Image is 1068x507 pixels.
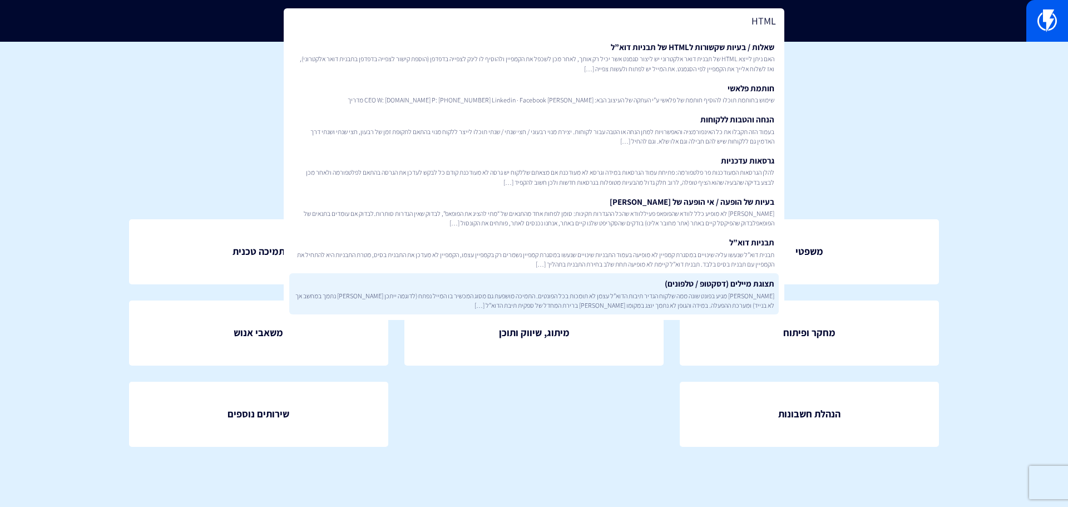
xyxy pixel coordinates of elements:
span: משפטי [795,244,823,259]
a: תבניות דוא”לתבנית דוא”ל שנעשו עליה שינויים במסגרת קמפיין לא מופיעה בעמוד התבניות שינויים שנעשו במ... [289,232,779,273]
span: [PERSON_NAME] מגיע בפונט שונה ממה שלקוח הגדיר תיבות הדוא”ל עצמן לא תומכות בכל הפונטים. התמיכה מוש... [294,291,774,310]
a: תמיכה טכנית [129,219,388,284]
span: האם ניתן לייצא HTML של תבנית דואר אלקטרוני יש ליצור סגמנט אשר יכיל רק אותך, לאחר מכן לשכפל את הקמ... [294,54,774,73]
span: תמיכה טכנית [233,244,285,259]
a: שירותים נוספים [129,382,388,447]
span: מחקר ופיתוח [783,326,835,340]
a: מחקר ופיתוח [680,301,939,366]
span: להלן הגרסאות המעודכנות פר פלטפורמה: פתיחת עמוד הגרסאות במידה וגרסא לא מעודכנת אם מצאתם שללקוח יש ... [294,168,774,186]
a: הנחה והטבות ללקוחותבעמוד הזה תקבלו את כל האינפורמציה והאפשרויות למתן הנחה או הטבה עבור לקוחות. יצ... [289,109,779,150]
input: חיפוש מהיר... [284,8,784,34]
a: תצוגת מיילים (דסקטופ / טלפונים)[PERSON_NAME] מגיע בפונט שונה ממה שלקוח הגדיר תיבות הדוא”ל עצמן לא... [289,273,779,314]
span: שימוש בחותמת תוכלו להוסיף חותמת של פלאשי ע”י העתקה של העיצוב הבא: [PERSON_NAME] CEO W: [DOMAIN_NA... [294,95,774,105]
a: משפטי [680,219,939,284]
a: שאלות / בעיות שקשורות לHTML של תבניות דוא”להאם ניתן לייצא HTML של תבנית דואר אלקטרוני יש ליצור סג... [289,37,779,78]
span: בעמוד הזה תקבלו את כל האינפורמציה והאפשרויות למתן הנחה או הטבה עבור לקוחות. יצירת מנוי רבעוני / ח... [294,127,774,146]
a: מיתוג, שיווק ותוכן [404,301,664,366]
a: הנהלת חשבונות [680,382,939,447]
span: משאבי אנוש [234,326,283,340]
span: שירותים נוספים [228,407,289,421]
h1: מנהל ידע ארגוני [17,58,1051,81]
span: [PERSON_NAME] לא מופיע כלל לוודא שהפופאפ פעיללוודא שהכל ההגדרות תקינות: סומן לפחות אחד מהתנאים של... [294,209,774,228]
a: חותמת פלאשישימוש בחותמת תוכלו להוסיף חותמת של פלאשי ע”י העתקה של העיצוב הבא: [PERSON_NAME] CEO W:... [289,78,779,110]
span: תבנית דוא”ל שנעשו עליה שינויים במסגרת קמפיין לא מופיעה בעמוד התבניות שינויים שנעשו במסגרת קמפיין ... [294,250,774,269]
p: צוות פלאשי היקר , כאן תוכלו למצוא נהלים ותשובות לכל תפקיד בארגון שלנו שיעזרו לכם להצליח. [17,92,1051,111]
a: בעיות של הופעה / אי הופעה של [PERSON_NAME][PERSON_NAME] לא מופיע כלל לוודא שהפופאפ פעיללוודא שהכל... [289,191,779,233]
span: הנהלת חשבונות [778,407,840,421]
a: משאבי אנוש [129,301,388,366]
a: גרסאות עדכניותלהלן הגרסאות המעודכנות פר פלטפורמה: פתיחת עמוד הגרסאות במידה וגרסא לא מעודכנת אם מצ... [289,150,779,191]
span: מיתוג, שיווק ותוכן [499,326,570,340]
